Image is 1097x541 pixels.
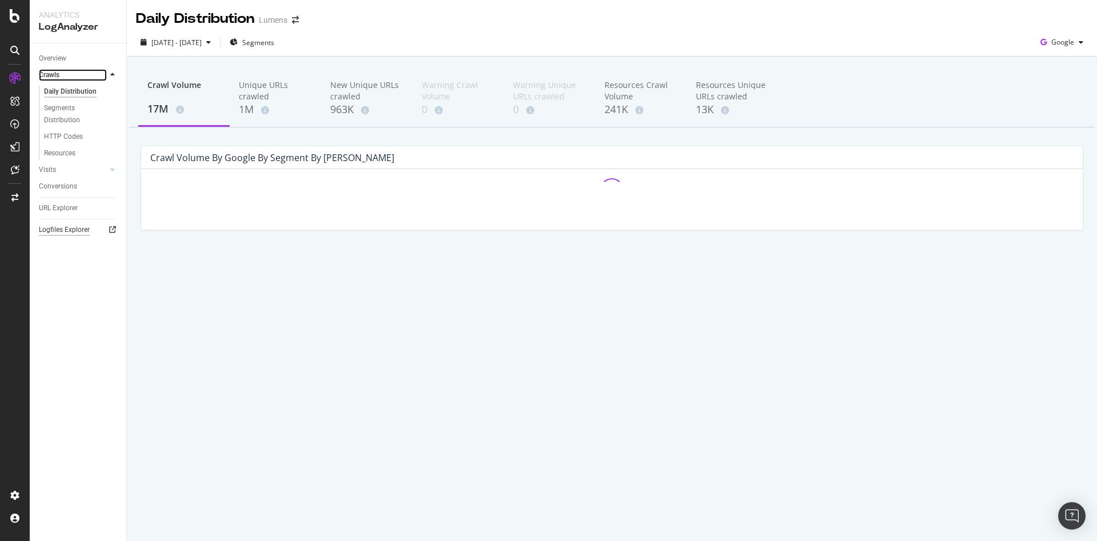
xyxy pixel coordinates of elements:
a: URL Explorer [39,202,118,214]
a: Crawls [39,69,107,81]
div: Crawls [39,69,59,81]
div: 1M [239,102,312,117]
div: URL Explorer [39,202,78,214]
div: Lumens [259,14,287,26]
div: HTTP Codes [44,131,83,143]
span: Google [1051,37,1074,47]
button: Google [1036,33,1088,51]
div: Daily Distribution [136,9,254,29]
a: Conversions [39,181,118,193]
div: Visits [39,164,56,176]
div: Segments Distribution [44,102,107,126]
div: Overview [39,53,66,65]
div: Crawl Volume [147,79,221,101]
div: Resources [44,147,75,159]
span: [DATE] - [DATE] [151,38,202,47]
a: Resources [44,147,118,159]
div: 17M [147,102,221,117]
a: HTTP Codes [44,131,118,143]
div: Conversions [39,181,77,193]
div: arrow-right-arrow-left [292,16,299,24]
div: 13K [696,102,769,117]
div: Unique URLs crawled [239,79,312,102]
div: New Unique URLs crawled [330,79,403,102]
button: Segments [225,33,279,51]
a: Segments Distribution [44,102,118,126]
div: Resources Crawl Volume [604,79,678,102]
div: Analytics [39,9,117,21]
div: 0 [422,102,495,117]
div: Open Intercom Messenger [1058,502,1086,530]
div: Warning Unique URLs crawled [513,79,586,102]
span: Segments [242,38,274,47]
div: 963K [330,102,403,117]
div: Logfiles Explorer [39,224,90,236]
button: [DATE] - [DATE] [136,33,215,51]
a: Overview [39,53,118,65]
a: Logfiles Explorer [39,224,118,236]
a: Daily Distribution [44,86,118,98]
div: Resources Unique URLs crawled [696,79,769,102]
div: Daily Distribution [44,86,97,98]
div: 0 [513,102,586,117]
div: Warning Crawl Volume [422,79,495,102]
div: LogAnalyzer [39,21,117,34]
div: Crawl Volume by google by Segment by [PERSON_NAME] [150,152,394,163]
a: Visits [39,164,107,176]
div: 241K [604,102,678,117]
